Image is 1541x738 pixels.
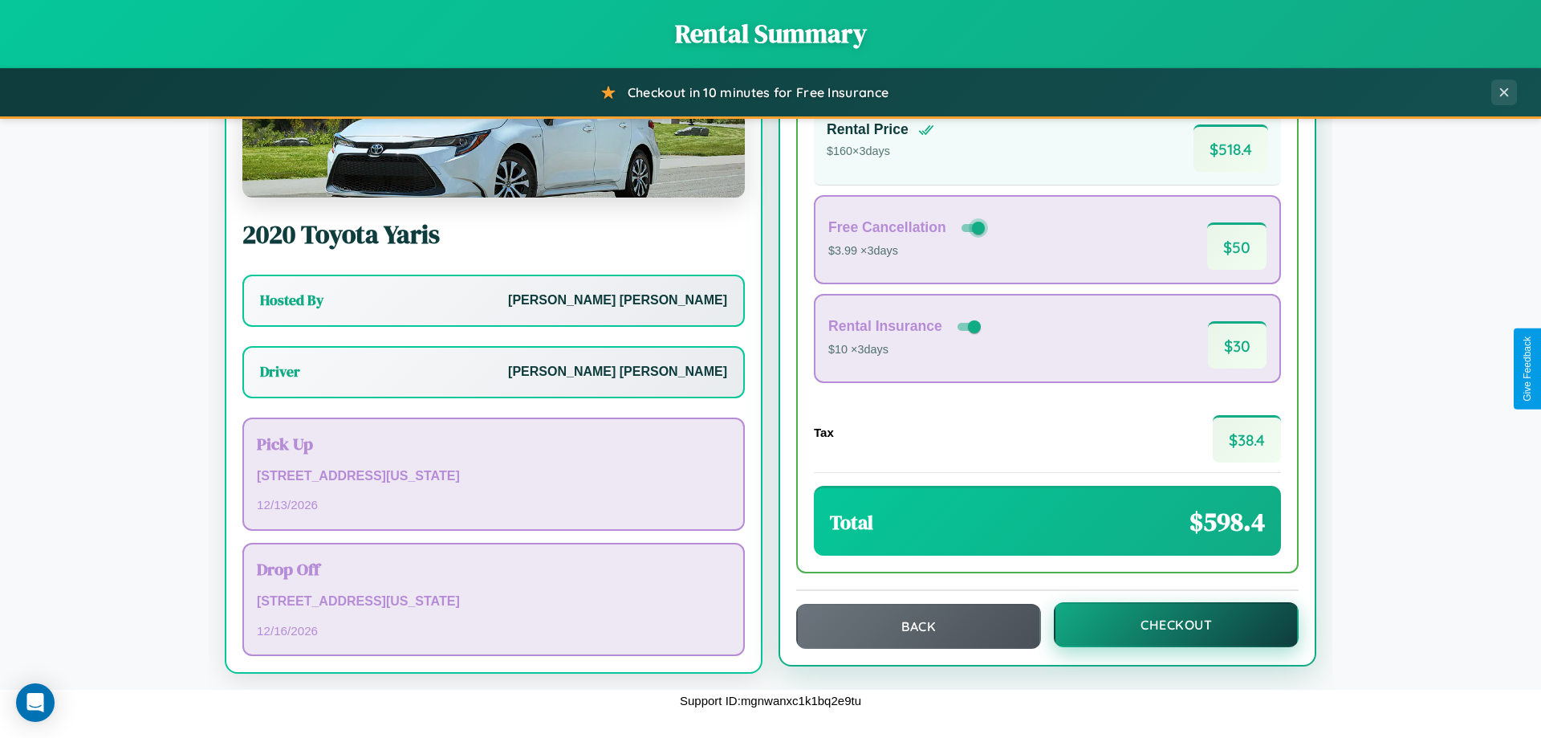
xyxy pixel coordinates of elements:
[680,690,861,711] p: Support ID: mgnwanxc1k1bq2e9tu
[260,291,323,310] h3: Hosted By
[1193,124,1268,172] span: $ 518.4
[257,557,730,581] h3: Drop Off
[828,219,946,236] h4: Free Cancellation
[1189,504,1265,540] span: $ 598.4
[257,432,730,455] h3: Pick Up
[508,289,727,312] p: [PERSON_NAME] [PERSON_NAME]
[1208,321,1267,369] span: $ 30
[814,426,834,439] h4: Tax
[1213,415,1281,463] span: $ 38.4
[1522,336,1533,402] div: Give Feedback
[16,16,1525,51] h1: Rental Summary
[796,604,1041,649] button: Back
[827,121,909,138] h4: Rental Price
[257,620,730,642] p: 12 / 16 / 2026
[1054,602,1299,647] button: Checkout
[257,465,730,488] p: [STREET_ADDRESS][US_STATE]
[830,509,873,536] h3: Total
[828,318,942,335] h4: Rental Insurance
[828,340,984,361] p: $10 × 3 days
[628,84,888,100] span: Checkout in 10 minutes for Free Insurance
[242,217,745,252] h2: 2020 Toyota Yaris
[508,361,727,384] p: [PERSON_NAME] [PERSON_NAME]
[827,141,934,162] p: $ 160 × 3 days
[828,241,988,262] p: $3.99 × 3 days
[257,494,730,516] p: 12 / 13 / 2026
[16,683,55,722] div: Open Intercom Messenger
[1207,222,1267,270] span: $ 50
[257,590,730,614] p: [STREET_ADDRESS][US_STATE]
[260,362,300,381] h3: Driver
